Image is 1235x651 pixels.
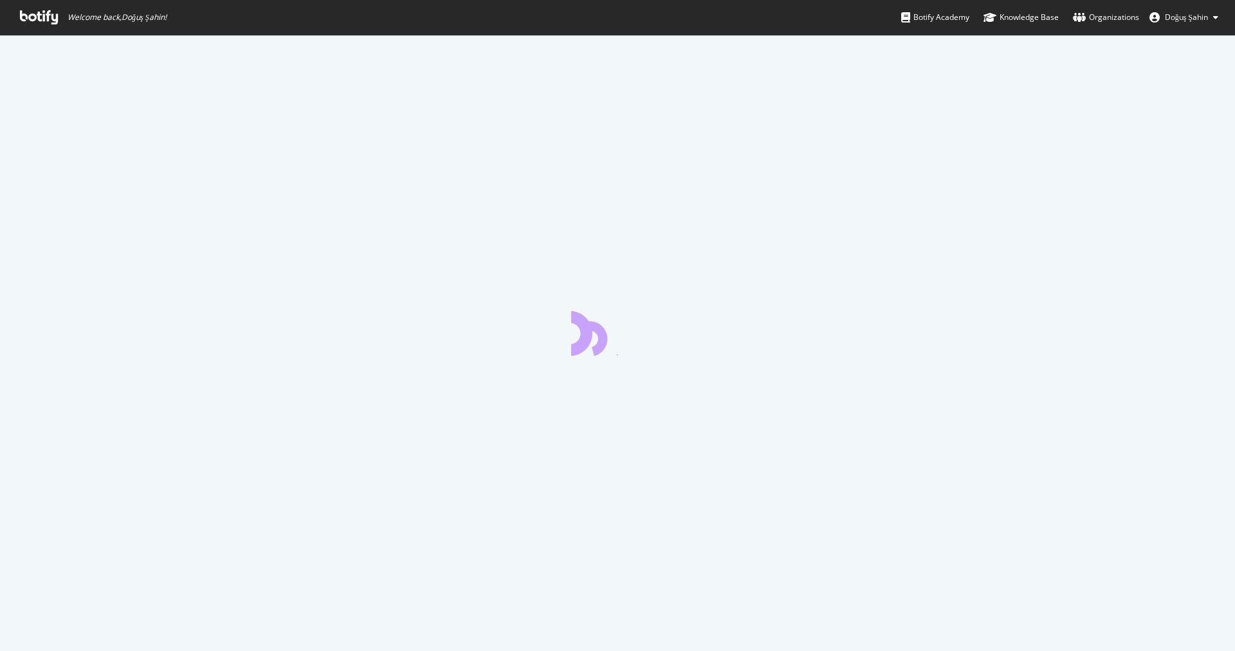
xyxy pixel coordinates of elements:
[1165,12,1208,23] span: Doğuş Şahin
[1139,7,1229,28] button: Doğuş Şahin
[1073,11,1139,24] div: Organizations
[68,12,167,23] span: Welcome back, Doğuş Şahin !
[901,11,969,24] div: Botify Academy
[571,309,664,356] div: animation
[983,11,1059,24] div: Knowledge Base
